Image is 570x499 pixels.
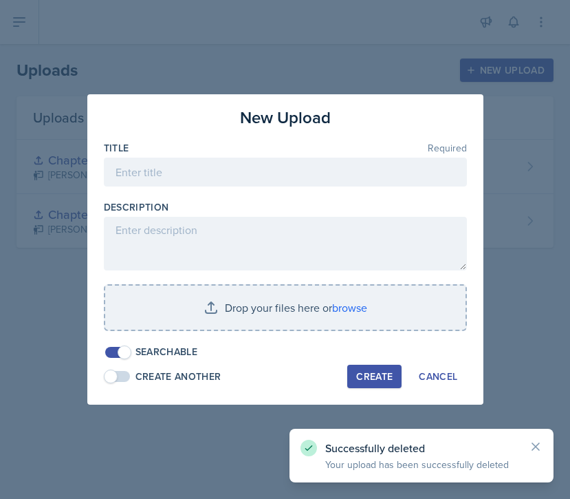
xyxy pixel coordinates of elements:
p: Your upload has been successfully deleted [325,458,518,471]
label: Description [104,200,169,214]
span: Required [428,143,467,153]
input: Enter title [104,158,467,187]
p: Successfully deleted [325,441,518,455]
div: Cancel [419,371,457,382]
div: Create Another [135,370,221,384]
label: Title [104,141,129,155]
button: Cancel [410,365,466,388]
div: Searchable [135,345,198,359]
h3: New Upload [240,105,331,130]
div: Create [356,371,393,382]
button: Create [347,365,402,388]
